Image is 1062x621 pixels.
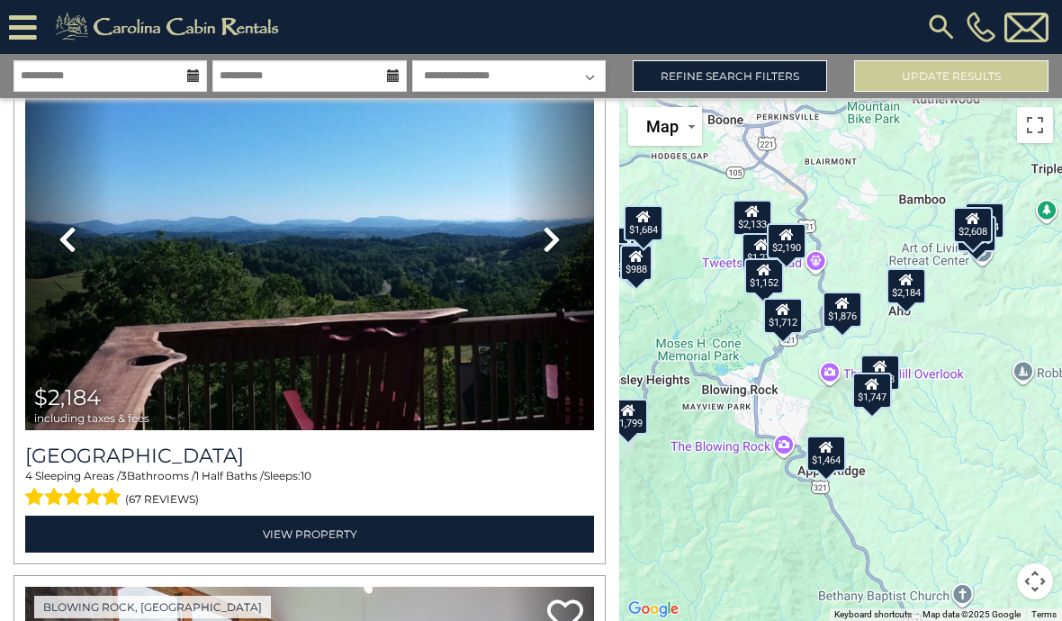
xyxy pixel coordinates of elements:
[633,60,827,92] a: Refine Search Filters
[962,12,1000,42] a: [PHONE_NUMBER]
[744,258,784,294] div: $1,152
[957,216,996,252] div: $2,490
[25,444,594,468] h3: Sunset Lodge
[46,9,294,45] img: Khaki-logo.png
[922,609,1021,619] span: Map data ©2025 Google
[624,204,663,240] div: $1,684
[612,243,652,279] div: $1,253
[25,516,594,553] a: View Property
[301,469,311,482] span: 10
[860,354,900,390] div: $2,758
[854,60,1048,92] button: Update Results
[34,596,271,618] a: Blowing Rock, [GEOGRAPHIC_DATA]
[733,200,773,236] div: $2,133
[834,608,912,621] button: Keyboard shortcuts
[195,469,264,482] span: 1 Half Baths /
[25,444,594,468] a: [GEOGRAPHIC_DATA]
[852,373,892,409] div: $1,747
[886,267,926,303] div: $2,184
[34,412,149,424] span: including taxes & fees
[624,598,683,621] a: Open this area in Google Maps (opens a new window)
[121,469,127,482] span: 3
[628,107,702,146] button: Change map style
[25,49,594,431] img: thumbnail_163272306.jpeg
[34,384,101,410] span: $2,184
[1017,563,1053,599] button: Map camera controls
[742,234,781,270] div: $1,592
[25,469,32,482] span: 4
[823,292,862,328] div: $1,876
[621,245,653,281] div: $988
[125,488,199,511] span: (67 reviews)
[646,117,679,136] span: Map
[742,233,781,269] div: $1,272
[806,435,846,471] div: $1,464
[1017,107,1053,143] button: Toggle fullscreen view
[965,202,1004,238] div: $5,804
[624,598,683,621] img: Google
[925,11,958,43] img: search-regular.svg
[25,468,594,511] div: Sleeping Areas / Bathrooms / Sleeps:
[608,398,648,434] div: $1,799
[763,298,803,334] div: $1,712
[953,206,993,242] div: $2,608
[1031,609,1057,619] a: Terms (opens in new tab)
[768,222,807,258] div: $2,190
